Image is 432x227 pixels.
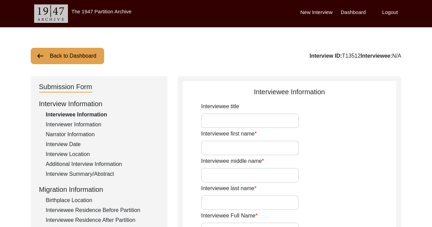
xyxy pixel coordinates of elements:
[46,206,159,214] div: Interviewee Residence Before Partition
[36,52,44,60] img: arrow-left.png
[46,150,159,158] div: Interview Location
[341,9,366,16] label: Dashboard
[309,53,342,59] b: Interview ID:
[361,53,392,59] b: Interviewee:
[382,9,398,16] label: Logout
[201,102,239,111] label: Interviewee title
[46,196,159,204] div: Birthplace Location
[201,130,257,138] label: Interviewee first name
[309,52,401,60] div: T13512 N/A
[46,170,159,178] div: Interview Summary/Abstract
[39,82,92,93] div: Submission Form
[46,216,159,224] div: Interviewee Residence After Partition
[46,120,159,129] div: Interviewer Information
[201,157,264,165] label: Interviewee middle name
[201,184,256,193] label: Interviewee last name
[46,160,159,168] div: Additional Interview Information
[71,9,131,14] label: The 1947 Partition Archive
[46,111,159,119] div: Interviewee Information
[39,99,159,109] div: Interview Information
[46,140,159,148] div: Interview Date
[183,87,396,97] div: Interviewee Information
[34,4,68,23] img: header-logo.png
[39,184,159,195] div: Migration Information
[31,48,104,64] button: Back to Dashboard
[301,9,333,16] label: New Interview
[46,130,159,139] div: Narrator Information
[201,212,257,220] label: Interviewee Full Name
